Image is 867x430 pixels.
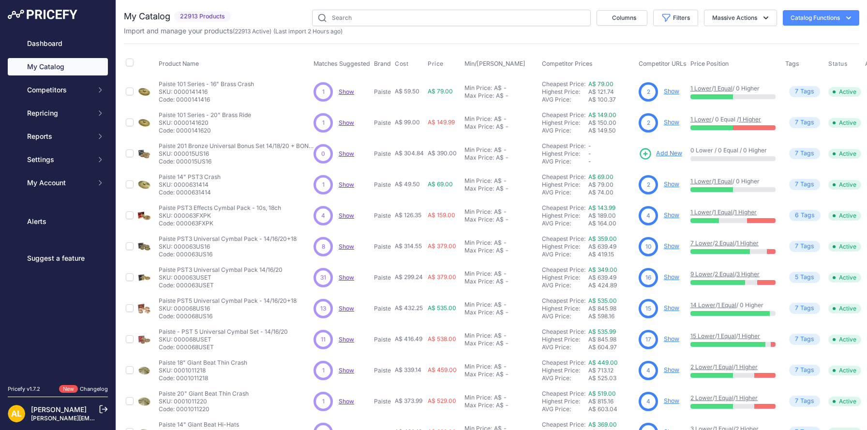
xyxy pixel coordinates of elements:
[542,189,588,196] div: AVG Price:
[795,273,798,282] span: 5
[8,174,108,192] button: My Account
[235,28,269,35] a: 22913 Active
[664,335,679,342] a: Show
[664,180,679,188] a: Show
[174,11,231,22] span: 22913 Products
[664,211,679,219] a: Show
[159,274,283,282] p: SKU: 000063USET
[588,282,635,289] div: A$ 424.89
[8,81,108,99] button: Competitors
[542,421,585,428] a: Cheapest Price:
[339,243,354,250] a: Show
[428,242,456,250] span: A$ 379.00
[714,208,732,216] a: 1 Equal
[811,149,814,158] span: s
[542,243,588,251] div: Highest Price:
[374,88,391,96] p: Paiste
[159,60,199,67] span: Product Name
[322,180,325,189] span: 1
[588,150,591,157] span: -
[828,304,861,313] span: Active
[828,60,850,68] button: Status
[502,239,507,247] div: -
[739,116,761,123] a: 1 Higher
[588,204,615,211] a: A$ 143.99
[322,88,325,96] span: 1
[395,149,424,157] span: A$ 304.84
[795,304,798,313] span: 7
[159,80,254,88] p: Paiste 101 Series - 16" Brass Crash
[789,272,820,283] span: Tag
[496,247,504,254] div: A$
[339,119,354,126] a: Show
[588,421,617,428] a: A$ 369.00
[645,242,652,251] span: 10
[690,116,776,123] p: / 0 Equal /
[502,208,507,216] div: -
[159,282,283,289] p: Code: 000063USET
[339,305,354,312] span: Show
[464,177,492,185] div: Min Price:
[504,123,508,131] div: -
[339,367,354,374] a: Show
[795,242,798,251] span: 7
[159,119,251,127] p: SKU: 0000141620
[374,119,391,127] p: Paiste
[159,127,251,134] p: Code: 0000141620
[428,119,455,126] span: A$ 149.99
[664,88,679,95] a: Show
[159,142,314,150] p: Paiste 201 Bronze Universal Bonus Set 14/18/20 + BONUS 16
[588,390,616,397] a: A$ 519.00
[27,132,90,141] span: Reports
[588,142,591,149] span: -
[464,123,494,131] div: Max Price:
[159,111,251,119] p: Paiste 101 Series - 20" Brass Ride
[504,92,508,100] div: -
[374,150,391,158] p: Paiste
[690,178,712,185] a: 1 Lower
[428,60,446,68] button: Price
[339,181,354,188] a: Show
[464,84,492,92] div: Min Price:
[496,154,504,162] div: A$
[27,155,90,164] span: Settings
[159,96,254,104] p: Code: 0000141416
[690,208,776,216] p: / /
[736,239,759,247] a: 1 Higher
[715,270,734,278] a: 2 Equal
[339,88,354,95] a: Show
[690,85,712,92] a: 1 Lower
[542,359,585,366] a: Cheapest Price:
[159,150,314,158] p: SKU: 000015US16
[715,394,733,401] a: 1 Equal
[502,270,507,278] div: -
[339,150,354,157] a: Show
[496,278,504,285] div: A$
[789,179,820,190] span: Tag
[159,212,281,220] p: SKU: 000063FXPK
[639,147,682,161] a: Add New
[811,211,815,220] span: s
[395,88,419,95] span: A$ 59.50
[374,274,391,282] p: Paiste
[159,220,281,227] p: Code: 000063FXPK
[339,336,354,343] span: Show
[504,216,508,223] div: -
[690,239,713,247] a: 7 Lower
[428,88,453,95] span: A$ 79.00
[588,359,618,366] a: A$ 449.00
[159,158,314,165] p: Code: 000015US16
[656,149,682,158] span: Add New
[159,251,297,258] p: Code: 000063US16
[428,60,444,68] span: Price
[395,180,420,188] span: A$ 49.50
[496,185,504,193] div: A$
[736,270,760,278] a: 3 Higher
[494,146,502,154] div: A$
[374,212,391,220] p: Paiste
[542,150,588,158] div: Highest Price:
